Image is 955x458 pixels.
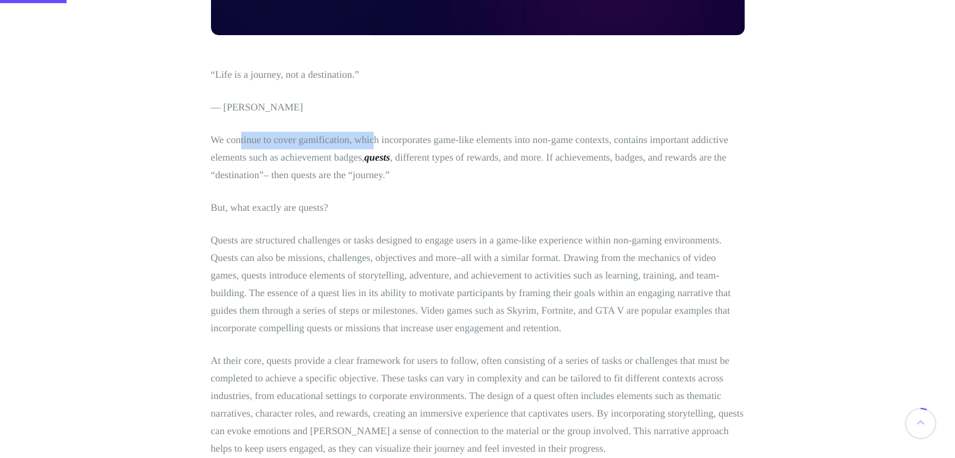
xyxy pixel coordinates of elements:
p: But, what exactly are quests? [211,200,745,217]
p: We continue to cover gamification, which incorporates game-like elements into non-game contexts, ... [211,132,745,184]
p: At their core, quests provide a clear framework for users to follow, often consisting of a series... [211,353,745,458]
p: Quests are structured challenges or tasks designed to engage users in a game-like experience with... [211,232,745,338]
p: “Life is a journey, not a destination.” [211,67,745,84]
em: quests [364,152,390,163]
p: ― [PERSON_NAME] [211,99,745,117]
